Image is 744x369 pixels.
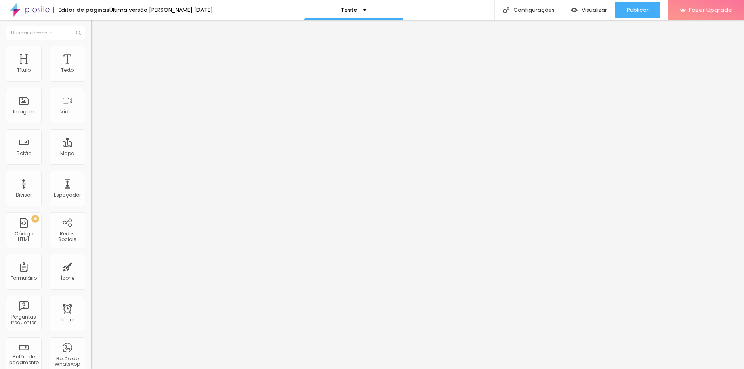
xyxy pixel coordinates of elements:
[563,2,615,18] button: Visualizar
[54,192,81,198] div: Espaçador
[341,7,357,13] p: Teste
[53,7,109,13] div: Editor de páginas
[627,7,649,13] span: Publicar
[60,151,74,156] div: Mapa
[109,7,213,13] div: Última versão [PERSON_NAME] [DATE]
[76,31,81,35] img: Icone
[503,7,509,13] img: Icone
[17,67,31,73] div: Título
[52,356,83,367] div: Botão do WhatsApp
[6,26,85,40] input: Buscar elemento
[8,354,39,365] div: Botão de pagamento
[61,67,74,73] div: Texto
[615,2,660,18] button: Publicar
[582,7,607,13] span: Visualizar
[11,275,37,281] div: Formulário
[8,314,39,326] div: Perguntas frequentes
[8,231,39,243] div: Código HTML
[571,7,578,13] img: view-1.svg
[91,20,744,369] iframe: Editor
[61,317,74,323] div: Timer
[13,109,34,115] div: Imagem
[52,231,83,243] div: Redes Sociais
[60,109,74,115] div: Vídeo
[16,192,32,198] div: Divisor
[17,151,31,156] div: Botão
[61,275,74,281] div: Ícone
[689,6,732,13] span: Fazer Upgrade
